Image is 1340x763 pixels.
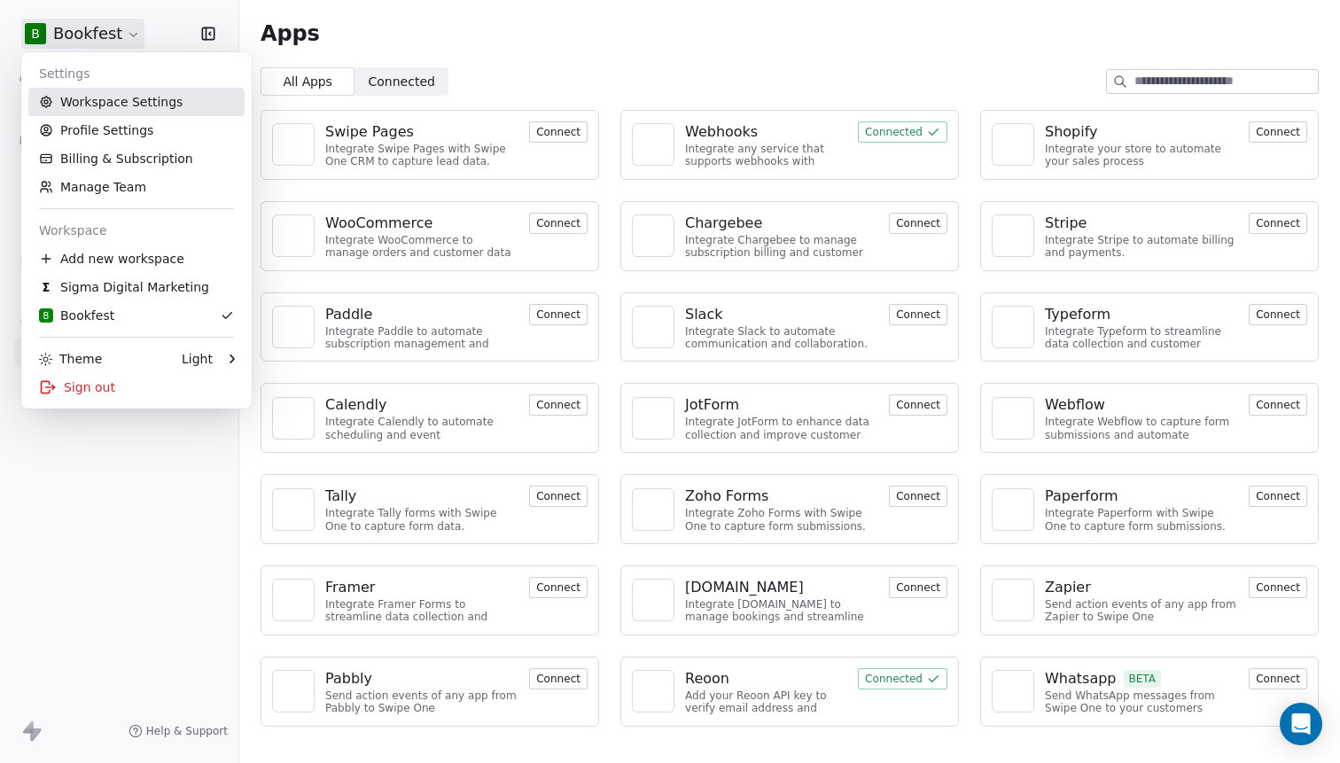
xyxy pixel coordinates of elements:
a: Billing & Subscription [28,144,245,173]
div: Sign out [28,373,245,401]
div: Bookfest [39,307,114,324]
div: Light [182,350,213,368]
a: Manage Team [28,173,245,201]
a: Profile Settings [28,116,245,144]
a: Workspace Settings [28,88,245,116]
div: Settings [28,59,245,88]
span: B [43,309,50,323]
div: Add new workspace [28,245,245,273]
div: Workspace [28,216,245,245]
div: Theme [39,350,102,368]
img: Favicon.jpg [39,280,53,294]
div: Sigma Digital Marketing [39,278,209,296]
